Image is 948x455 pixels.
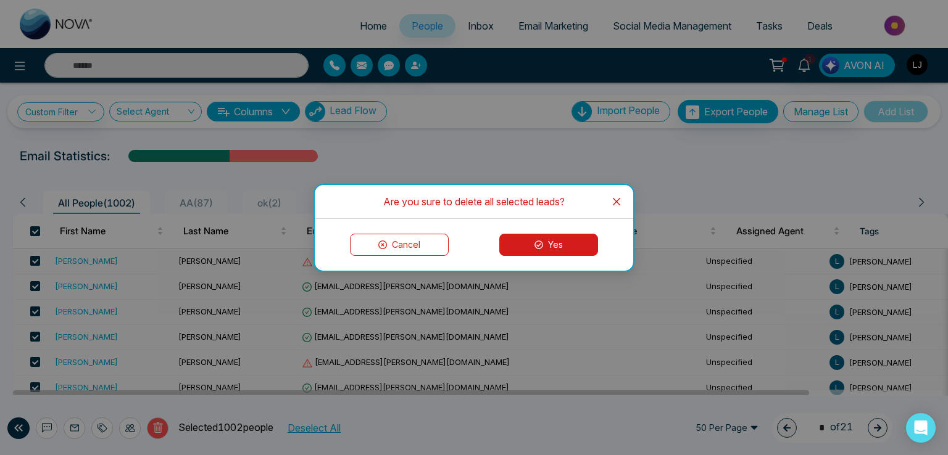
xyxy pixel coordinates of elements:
[612,197,622,207] span: close
[600,185,633,218] button: Close
[350,234,449,256] button: Cancel
[499,234,598,256] button: Yes
[906,413,936,443] div: Open Intercom Messenger
[330,195,618,208] div: Are you sure to delete all selected leads?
